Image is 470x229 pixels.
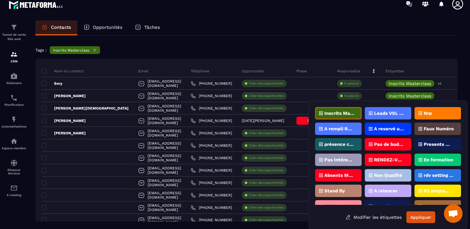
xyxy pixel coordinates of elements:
a: social-networksocial-networkRéseaux Sociaux [2,155,26,180]
p: rdv setting posé [424,173,454,177]
img: formation [10,51,18,58]
p: Inscrits Masterclass [53,48,89,52]
p: A reservé un appel [374,127,404,131]
p: Contacts [51,25,71,30]
p: A relancer [374,189,398,193]
p: Nrp [424,111,432,115]
p: Créer des opportunités [249,94,284,98]
img: social-network [10,159,18,167]
p: Créer des opportunités [249,81,284,86]
p: Responsable [337,69,360,74]
div: Ouvrir le chat [444,204,463,223]
p: Réseaux Sociaux [2,168,26,175]
a: [PHONE_NUMBER] [191,106,232,111]
p: [PERSON_NAME] [42,131,86,136]
a: Opportunités [77,20,129,35]
p: Non Qualifié [374,173,402,177]
p: R2 24h [324,204,340,209]
img: email [10,184,18,192]
img: scheduler [10,94,18,101]
p: Créer des opportunités [249,168,284,173]
p: E-mailing [2,193,26,197]
a: [PHONE_NUMBER] [191,93,232,98]
p: R2 programmé [424,189,454,193]
img: automations [10,137,18,145]
a: [PHONE_NUMBER] [191,131,232,136]
p: Créer des opportunités [249,106,284,110]
p: R2 48h [374,204,390,209]
a: [PHONE_NUMBER] [191,205,232,210]
p: Absents Masterclass [324,173,354,177]
a: Contacts [35,20,77,35]
p: Sory [42,81,62,86]
a: [PHONE_NUMBER] [191,81,232,86]
a: automationsautomationsAutomatisations [2,111,26,133]
p: Tunnel de vente Site web [2,33,26,41]
p: À associe [344,81,359,86]
p: Leads VSL ZENSPEAK [374,111,404,115]
a: formationformationTunnel de vente Site web [2,19,26,46]
p: Espace membre [2,146,26,150]
a: [PHONE_NUMBER] [191,218,232,222]
p: Nom du contact [42,69,84,74]
p: Presents Masterclass [424,142,454,146]
p: Planificateur [2,103,26,106]
button: Appliquer [406,211,435,223]
a: [PHONE_NUMBER] [191,168,232,173]
a: [PHONE_NUMBER] [191,118,232,123]
a: [PHONE_NUMBER] [191,155,232,160]
p: Phase [296,69,307,74]
p: +1 [436,80,443,87]
p: Faux Numéro [424,127,454,131]
p: Webinaire [2,81,26,85]
p: Inscrits Masterclass [389,81,431,86]
p: Créer des opportunités [249,193,284,197]
a: automationsautomationsEspace membre [2,133,26,155]
p: En formation [424,158,453,162]
img: automations [10,72,18,80]
a: automationsautomationsWebinaire [2,68,26,89]
p: CRM [2,60,26,63]
p: Créer des opportunités [249,131,284,135]
p: Créer des opportunités [249,156,284,160]
a: emailemailE-mailing [2,180,26,201]
p: Tags : [35,48,47,52]
p: Étiquettes [386,69,404,74]
p: [PERSON_NAME] [42,118,86,123]
span: Lost [308,118,317,123]
a: formationformationCRM [2,46,26,68]
p: A rempli Rdv Zenspeak [324,127,354,131]
p: Tâches [144,25,160,30]
p: Créer des opportunités [249,218,284,222]
p: Stand By [324,189,345,193]
img: formation [10,24,18,31]
p: Inscrits Masterclass [389,94,431,98]
a: schedulerschedulerPlanificateur [2,89,26,111]
p: Inscrits Masterclass [324,111,354,115]
p: RENDEZ-VOUS PROGRAMMé V1 (ZenSpeak à vie) [374,158,404,162]
p: présence confirmée [324,142,354,146]
a: [PHONE_NUMBER] [191,143,232,148]
p: Pas de budget [374,142,404,146]
p: Nouveau prospect [424,204,454,209]
a: [PHONE_NUMBER] [191,193,232,198]
p: Opportunités [93,25,122,30]
p: Opportunité [242,69,264,74]
p: [DATE][PERSON_NAME] [242,119,284,123]
p: [PERSON_NAME][DEMOGRAPHIC_DATA] [42,106,129,111]
p: Email [138,69,148,74]
a: [PHONE_NUMBER] [191,180,232,185]
p: Téléphone [191,69,209,74]
p: Créer des opportunités [249,143,284,148]
button: Modifier les étiquettes [341,212,406,223]
p: [PERSON_NAME] [42,93,86,98]
a: Tâches [129,20,166,35]
p: Créer des opportunités [249,181,284,185]
p: Pas Intéressé [324,158,354,162]
p: Créer des opportunités [249,205,284,210]
img: automations [10,116,18,123]
p: À associe [344,94,359,98]
p: Automatisations [2,125,26,128]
